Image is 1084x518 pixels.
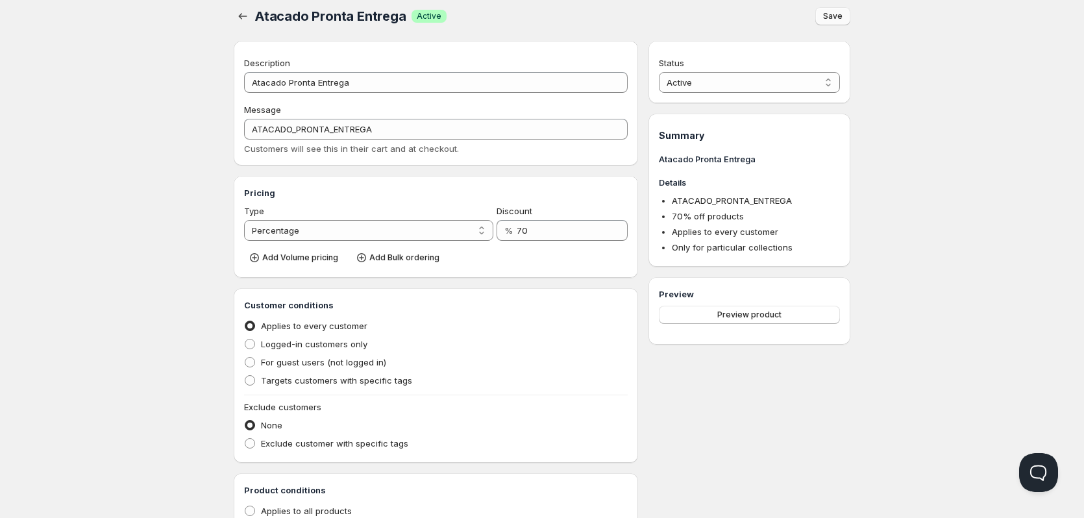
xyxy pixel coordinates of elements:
span: Message [244,105,281,115]
span: For guest users (not logged in) [261,357,386,367]
span: 70 % off products [672,211,744,221]
button: Preview product [659,306,840,324]
h3: Customer conditions [244,299,628,312]
span: Applies to all products [261,506,352,516]
button: Save [815,7,850,25]
span: Add Bulk ordering [369,253,439,263]
iframe: Help Scout Beacon - Open [1019,453,1058,492]
span: Type [244,206,264,216]
span: Preview product [717,310,782,320]
span: Atacado Pronta Entrega [254,8,406,24]
button: Add Bulk ordering [351,249,447,267]
span: ATACADO_PRONTA_ENTREGA [672,195,792,206]
h3: Pricing [244,186,628,199]
h1: Summary [659,129,840,142]
span: Description [244,58,290,68]
span: Applies to every customer [261,321,367,331]
span: Only for particular collections [672,242,793,253]
h3: Product conditions [244,484,628,497]
span: Customers will see this in their cart and at checkout. [244,143,459,154]
span: Logged-in customers only [261,339,367,349]
span: None [261,420,282,430]
span: % [504,225,513,236]
span: Exclude customers [244,402,321,412]
span: Save [823,11,843,21]
h3: Atacado Pronta Entrega [659,153,840,166]
h3: Preview [659,288,840,301]
span: Active [417,11,441,21]
span: Status [659,58,684,68]
span: Targets customers with specific tags [261,375,412,386]
span: Applies to every customer [672,227,778,237]
span: Discount [497,206,532,216]
span: Add Volume pricing [262,253,338,263]
button: Add Volume pricing [244,249,346,267]
input: Private internal description [244,72,628,93]
h3: Details [659,176,840,189]
span: Exclude customer with specific tags [261,438,408,449]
